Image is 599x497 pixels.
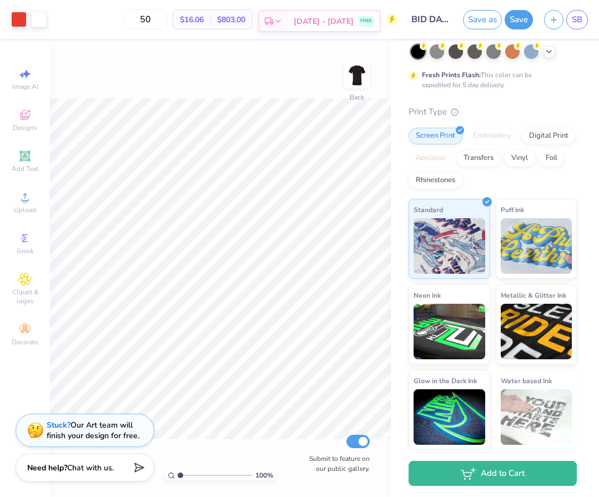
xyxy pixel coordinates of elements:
span: Clipart & logos [6,288,44,305]
img: Puff Ink [501,218,572,274]
div: Rhinestones [409,172,462,189]
span: [DATE] - [DATE] [294,16,354,27]
div: Digital Print [522,128,576,144]
button: Save as [463,10,502,29]
img: Water based Ink [501,389,572,445]
strong: Need help? [27,463,67,473]
div: Print Type [409,106,577,118]
input: Untitled Design [403,8,457,31]
div: Applique [409,150,453,167]
div: Embroidery [466,128,519,144]
img: Glow in the Dark Ink [414,389,485,445]
div: Foil [538,150,565,167]
label: Submit to feature on our public gallery. [303,454,370,474]
strong: Stuck? [47,420,71,430]
input: – – [124,9,167,29]
div: Vinyl [504,150,535,167]
div: Back [350,92,364,102]
img: Neon Ink [414,304,485,359]
button: Add to Cart [409,461,577,486]
span: Decorate [12,338,38,347]
div: Screen Print [409,128,462,144]
span: Add Text [12,164,38,173]
span: Greek [17,247,34,255]
span: Metallic & Glitter Ink [501,289,566,301]
span: Chat with us. [67,463,114,473]
strong: Fresh Prints Flash: [422,71,481,79]
button: Save [505,10,533,29]
div: This color can be expedited for 5 day delivery. [422,70,558,90]
span: Designs [13,123,37,132]
span: $16.06 [180,14,204,26]
span: FREE [360,17,372,25]
img: Metallic & Glitter Ink [501,304,572,359]
span: Image AI [12,82,38,91]
span: Standard [414,204,443,215]
span: Glow in the Dark Ink [414,375,477,386]
span: Upload [14,205,36,214]
div: Transfers [456,150,501,167]
span: Puff Ink [501,204,524,215]
span: Neon Ink [414,289,441,301]
span: $803.00 [217,14,245,26]
img: Standard [414,218,485,274]
img: Back [346,64,368,87]
a: SB [566,10,588,29]
div: Our Art team will finish your design for free. [47,420,139,441]
span: SB [572,13,582,26]
span: 100 % [255,470,273,480]
span: Water based Ink [501,375,552,386]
